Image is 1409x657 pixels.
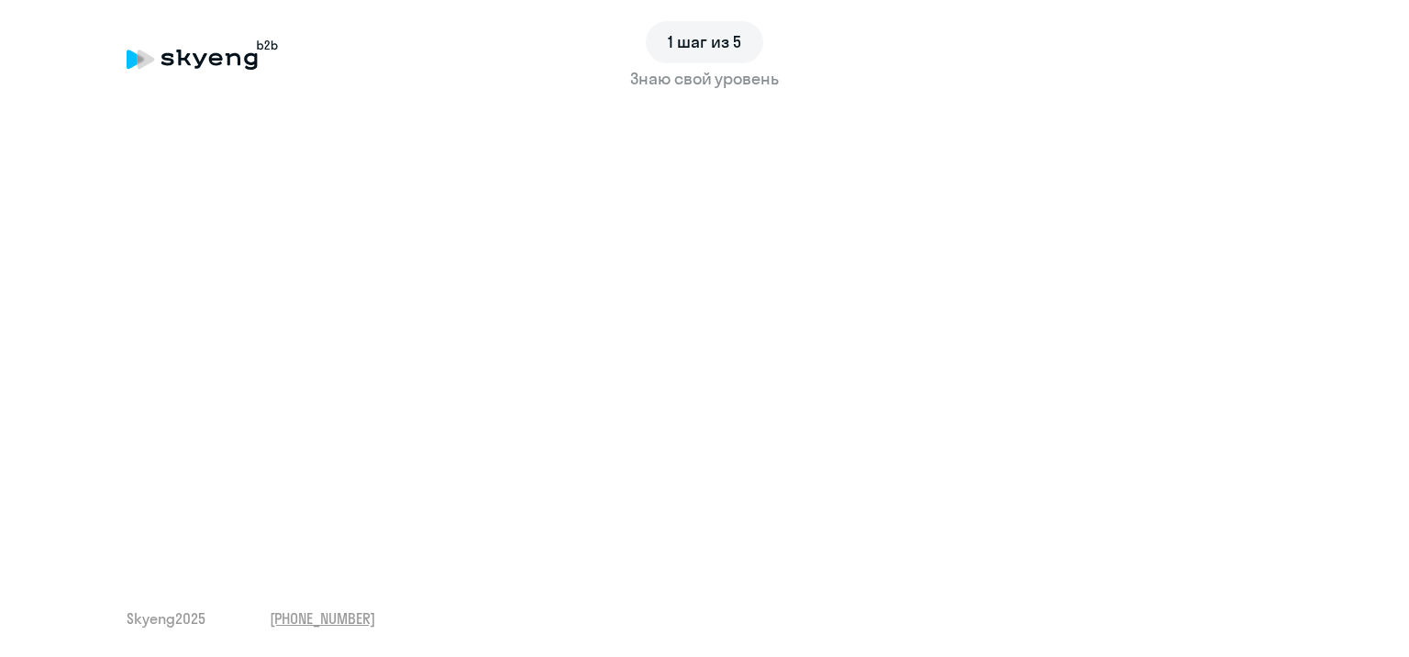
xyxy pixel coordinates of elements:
[630,68,779,89] ya-tr-span: Знаю свой уровень
[175,609,205,628] ya-tr-span: 2025
[270,608,375,629] a: [PHONE_NUMBER]
[270,609,375,628] ya-tr-span: [PHONE_NUMBER]
[127,609,175,628] ya-tr-span: Skyeng
[668,31,741,52] ya-tr-span: 1 шаг из 5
